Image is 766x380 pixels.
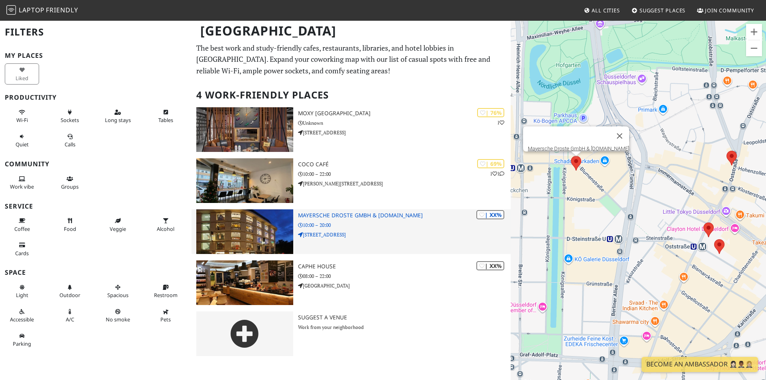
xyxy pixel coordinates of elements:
p: 10:00 – 20:00 [298,221,511,229]
span: Friendly [46,6,78,14]
span: Credit cards [15,250,29,257]
span: Join Community [705,7,754,14]
p: 1 [497,119,504,126]
h3: Community [5,160,187,168]
div: | 69% [477,159,504,168]
h1: [GEOGRAPHIC_DATA] [194,20,509,42]
p: Work from your neighborhood [298,323,511,331]
p: The best work and study-friendly cafes, restaurants, libraries, and hotel lobbies in [GEOGRAPHIC_... [196,42,506,77]
button: Quiet [5,130,39,151]
button: Zoom in [746,24,762,40]
span: People working [10,183,34,190]
h3: My Places [5,52,187,59]
button: Pets [148,305,183,326]
span: Power sockets [61,116,79,124]
span: Air conditioned [66,316,74,323]
h3: COCO Café [298,161,511,168]
p: 08:00 – 22:00 [298,272,511,280]
a: Suggest a Venue Work from your neighborhood [191,311,511,356]
h2: 4 Work-Friendly Places [196,83,506,107]
a: Mayersche Droste GmbH & Co.KG | XX% Mayersche Droste GmbH & [DOMAIN_NAME] 10:00 – 20:00 [STREET_A... [191,209,511,254]
p: [STREET_ADDRESS] [298,129,511,136]
span: Spacious [107,291,128,299]
button: Veggie [101,214,135,235]
button: Long stays [101,106,135,127]
span: Stable Wi-Fi [16,116,28,124]
span: Work-friendly tables [158,116,173,124]
div: | 76% [477,108,504,117]
button: A/C [53,305,87,326]
button: Wi-Fi [5,106,39,127]
button: Sockets [53,106,87,127]
button: Parking [5,329,39,350]
span: Natural light [16,291,28,299]
a: Become an Ambassador 🤵🏻‍♀️🤵🏾‍♂️🤵🏼‍♀️ [642,357,758,372]
button: Food [53,214,87,235]
a: Caphe House | XX% Caphe House 08:00 – 22:00 [GEOGRAPHIC_DATA] [191,260,511,305]
p: 10:00 – 22:00 [298,170,511,178]
span: Veggie [110,225,126,232]
span: Parking [13,340,31,347]
h2: Filters [5,20,187,44]
img: LaptopFriendly [6,5,16,15]
button: Groups [53,172,87,193]
h3: Service [5,203,187,210]
span: Group tables [61,183,79,190]
span: Alcohol [157,225,174,232]
img: gray-place-d2bdb4477600e061c01bd816cc0f2ef0cfcb1ca9e3ad78868dd16fb2af073a21.png [196,311,293,356]
button: Close [610,126,629,146]
span: Food [64,225,76,232]
button: Zoom out [746,40,762,56]
button: Alcohol [148,214,183,235]
span: Coffee [14,225,30,232]
span: Accessible [10,316,34,323]
span: Laptop [19,6,45,14]
button: Restroom [148,281,183,302]
span: Smoke free [106,316,130,323]
button: Light [5,281,39,302]
p: 1 1 [490,170,504,177]
button: Cards [5,238,39,260]
span: Video/audio calls [65,141,75,148]
a: Suggest Places [628,3,689,18]
button: Calls [53,130,87,151]
button: No smoke [101,305,135,326]
button: Outdoor [53,281,87,302]
p: [PERSON_NAME][STREET_ADDRESS] [298,180,511,187]
p: [GEOGRAPHIC_DATA] [298,282,511,289]
span: Pet friendly [160,316,171,323]
a: COCO Café | 69% 11 COCO Café 10:00 – 22:00 [PERSON_NAME][STREET_ADDRESS] [191,158,511,203]
button: Coffee [5,214,39,235]
a: Join Community [694,3,757,18]
h3: Suggest a Venue [298,314,511,321]
span: Outdoor area [59,291,80,299]
img: Caphe House [196,260,293,305]
a: LaptopFriendly LaptopFriendly [6,4,78,18]
p: Unknown [298,119,511,127]
span: Suggest Places [640,7,686,14]
span: All Cities [592,7,620,14]
div: | XX% [476,261,504,270]
span: Long stays [105,116,131,124]
div: | XX% [476,210,504,219]
h3: Moxy [GEOGRAPHIC_DATA] [298,110,511,117]
button: Accessible [5,305,39,326]
button: Tables [148,106,183,127]
a: Mayersche Droste GmbH & [DOMAIN_NAME] [528,146,629,152]
span: Restroom [154,291,178,299]
img: COCO Café [196,158,293,203]
a: Moxy Duesseldorf City | 76% 1 Moxy [GEOGRAPHIC_DATA] Unknown [STREET_ADDRESS] [191,107,511,152]
button: Work vibe [5,172,39,193]
button: Spacious [101,281,135,302]
span: Quiet [16,141,29,148]
p: [STREET_ADDRESS] [298,231,511,238]
h3: Space [5,269,187,276]
img: Mayersche Droste GmbH & Co.KG [196,209,293,254]
h3: Caphe House [298,263,511,270]
a: All Cities [580,3,623,18]
h3: Productivity [5,94,187,101]
img: Moxy Duesseldorf City [196,107,293,152]
h3: Mayersche Droste GmbH & [DOMAIN_NAME] [298,212,511,219]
